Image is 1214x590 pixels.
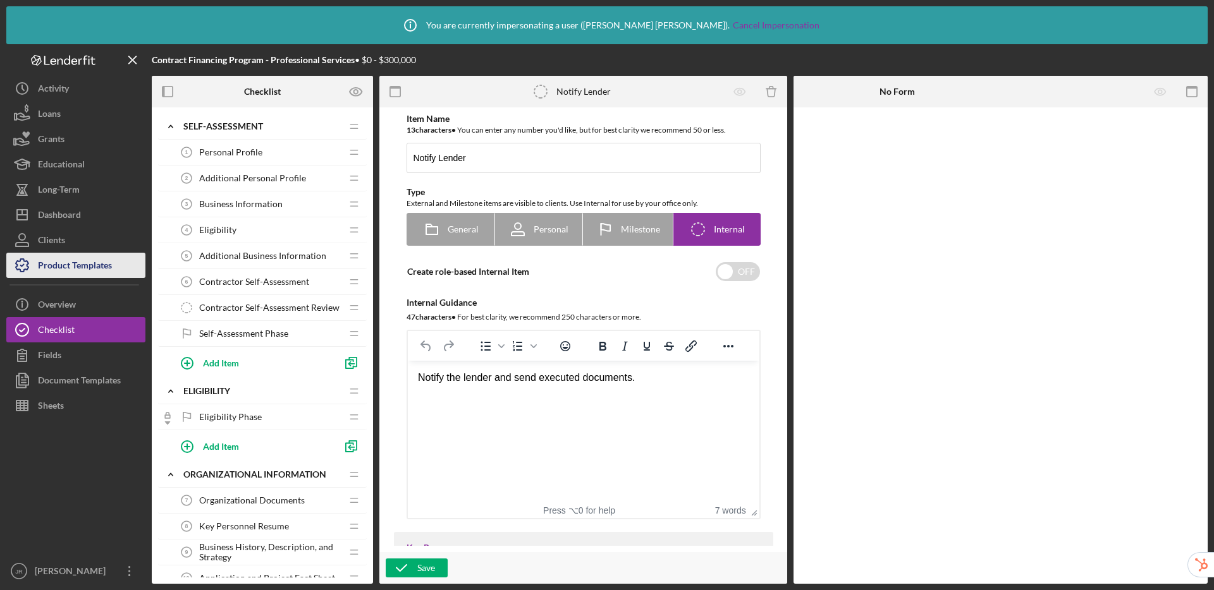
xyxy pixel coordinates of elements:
button: Overview [6,292,145,317]
button: Long-Term [6,177,145,202]
div: Type [407,187,761,197]
button: JR[PERSON_NAME] [6,558,145,584]
a: Educational [6,152,145,177]
button: Loans [6,101,145,126]
button: Checklist [6,317,145,342]
span: Eligibility Phase [199,412,262,422]
div: Document Templates [38,368,121,396]
button: Underline [636,337,658,355]
div: Press the Up and Down arrow keys to resize the editor. [746,502,759,518]
div: Sheets [38,393,64,421]
tspan: 10 [183,575,190,581]
button: Emojis [555,337,576,355]
div: You can enter any number you'd like, but for best clarity we recommend 50 or less. [407,124,761,136]
div: [PERSON_NAME] [32,558,114,587]
div: For best clarity, we recommend 250 characters or more. [407,311,761,323]
button: Activity [6,76,145,101]
button: Product Templates [6,253,145,278]
b: 47 character s • [407,312,456,322]
button: Bold [592,337,613,355]
div: Add Item [203,351,239,375]
div: Numbered list [507,337,539,355]
div: Clients [38,227,65,256]
div: Save [417,558,435,577]
span: Application and Project Fact Sheet [199,573,335,583]
button: Document Templates [6,368,145,393]
span: Eligibility [199,225,236,235]
div: Self-Assessment [183,121,341,131]
div: Dashboard [38,202,81,231]
div: Educational [38,152,85,180]
button: Italic [614,337,635,355]
div: Press ⌥0 for help [524,505,635,515]
span: Business History, Description, and Strategy [199,542,341,562]
span: Milestone [621,224,660,234]
div: Long-Term [38,177,80,205]
div: Loans [38,101,61,129]
button: Redo [438,337,459,355]
div: Add Item [203,434,239,458]
tspan: 9 [185,549,188,555]
span: General [448,224,479,234]
div: Item Name [407,114,761,124]
tspan: 2 [185,175,188,181]
span: Organizational Documents [199,495,305,505]
div: Grants [38,126,64,155]
text: JR [15,568,23,575]
div: Bullet list [475,337,506,355]
button: Add Item [171,350,335,375]
tspan: 6 [185,279,188,285]
div: Eligibility [183,386,341,396]
span: Key Personnel Resume [199,521,289,531]
b: No Form [880,87,915,97]
span: Personal [534,224,568,234]
button: Insert/edit link [680,337,702,355]
a: Cancel Impersonation [733,20,819,30]
b: Contract Financing Program - Professional Services [152,54,355,65]
button: Clients [6,227,145,253]
div: Overview [38,292,76,320]
button: Grants [6,126,145,152]
button: Dashboard [6,202,145,227]
div: Internal Guidance [407,298,761,308]
tspan: 4 [185,227,188,233]
label: Create role-based Internal Item [407,266,529,277]
span: Contractor Self-Assessment Review [199,303,340,313]
span: Business Information [199,199,283,209]
div: Organizational Information [183,469,341,479]
span: Additional Business Information [199,251,326,261]
div: Notify Lender [556,87,611,97]
tspan: 1 [185,149,188,155]
button: Fields [6,342,145,368]
b: 13 character s • [407,125,456,135]
div: Key Resources [407,543,761,553]
button: Save [386,558,448,577]
button: Undo [415,337,437,355]
div: Product Templates [38,253,112,281]
div: • $0 - $300,000 [152,55,416,65]
button: 7 words [715,505,746,515]
span: Internal [714,224,745,234]
div: Checklist [38,317,75,346]
tspan: 7 [185,497,188,503]
tspan: 3 [185,201,188,207]
button: Strikethrough [658,337,680,355]
span: Contractor Self-Assessment [199,277,309,287]
div: External and Milestone items are visible to clients. Use Internal for use by your office only. [407,197,761,210]
iframe: Rich Text Area [408,361,759,502]
button: Sheets [6,393,145,418]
